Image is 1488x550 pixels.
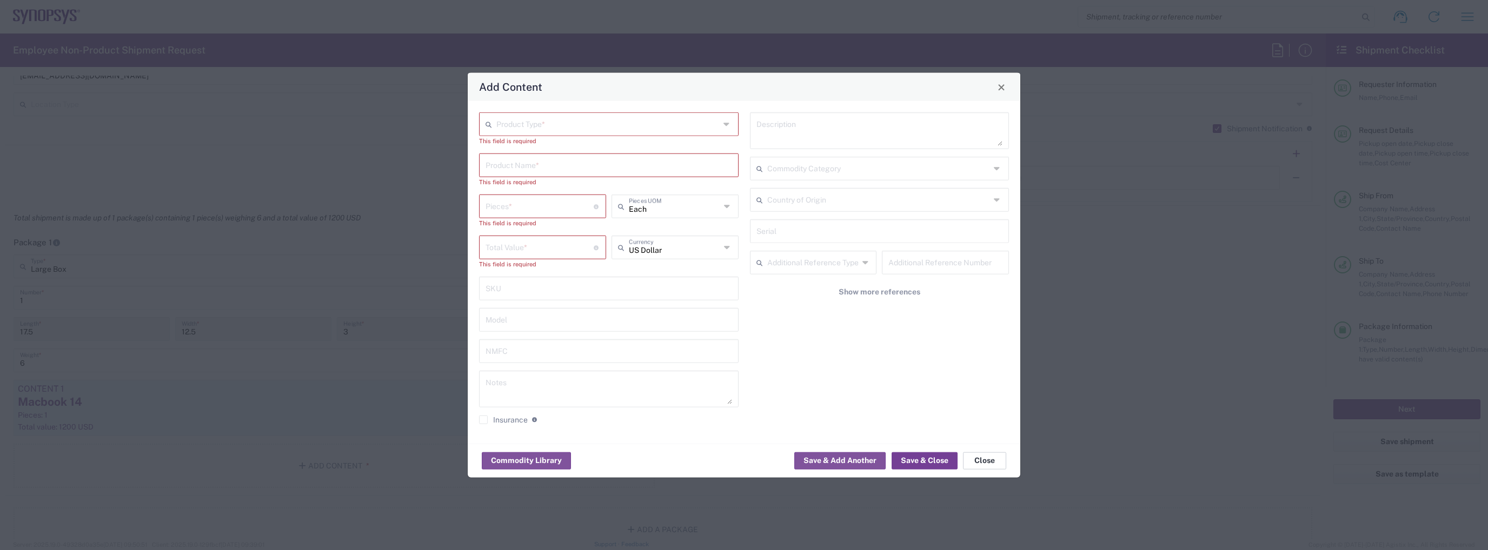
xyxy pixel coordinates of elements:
label: Insurance [479,415,528,424]
div: This field is required [479,259,606,269]
button: Close [994,79,1009,95]
button: Save & Add Another [794,452,886,469]
div: This field is required [479,177,739,187]
button: Commodity Library [482,452,571,469]
span: Show more references [839,287,920,297]
button: Close [963,452,1006,469]
div: This field is required [479,136,739,146]
button: Save & Close [892,452,958,469]
div: This field is required [479,218,606,228]
h4: Add Content [479,79,542,95]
